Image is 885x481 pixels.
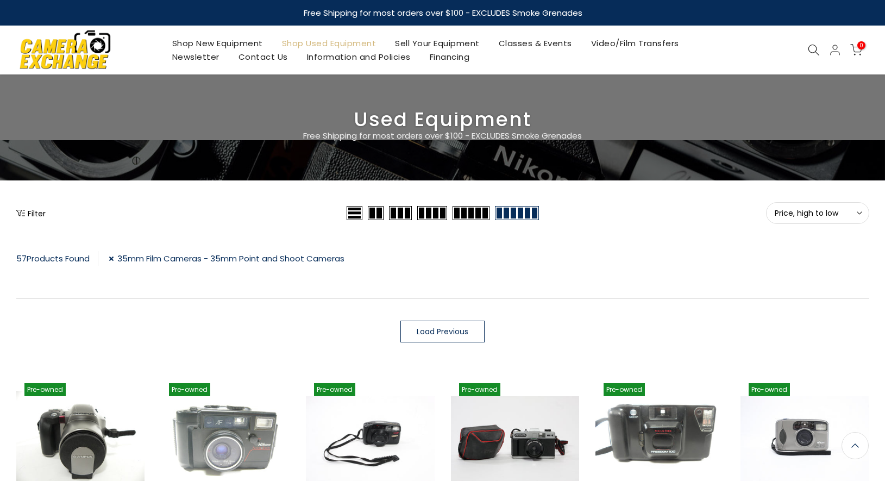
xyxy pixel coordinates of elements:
a: Information and Policies [297,50,420,64]
a: Load Previous [400,321,485,342]
a: Back to the top [842,432,869,459]
a: Classes & Events [489,36,581,50]
a: Shop Used Equipment [272,36,386,50]
span: 57 [16,253,27,264]
span: Load Previous [417,328,468,335]
span: 0 [857,41,865,49]
div: Products Found [16,251,98,266]
button: Show filters [16,208,46,218]
a: 35mm Film Cameras - 35mm Point and Shoot Cameras [109,251,344,266]
h3: Used Equipment [16,113,869,127]
a: Financing [420,50,479,64]
strong: Free Shipping for most orders over $100 - EXCLUDES Smoke Grenades [303,7,582,18]
a: Shop New Equipment [162,36,272,50]
a: Video/Film Transfers [581,36,688,50]
p: Free Shipping for most orders over $100 - EXCLUDES Smoke Grenades [239,129,647,142]
button: Price, high to low [766,202,869,224]
span: Price, high to low [775,208,861,218]
a: Sell Your Equipment [386,36,489,50]
a: 0 [850,44,862,56]
a: Newsletter [162,50,229,64]
a: Contact Us [229,50,297,64]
